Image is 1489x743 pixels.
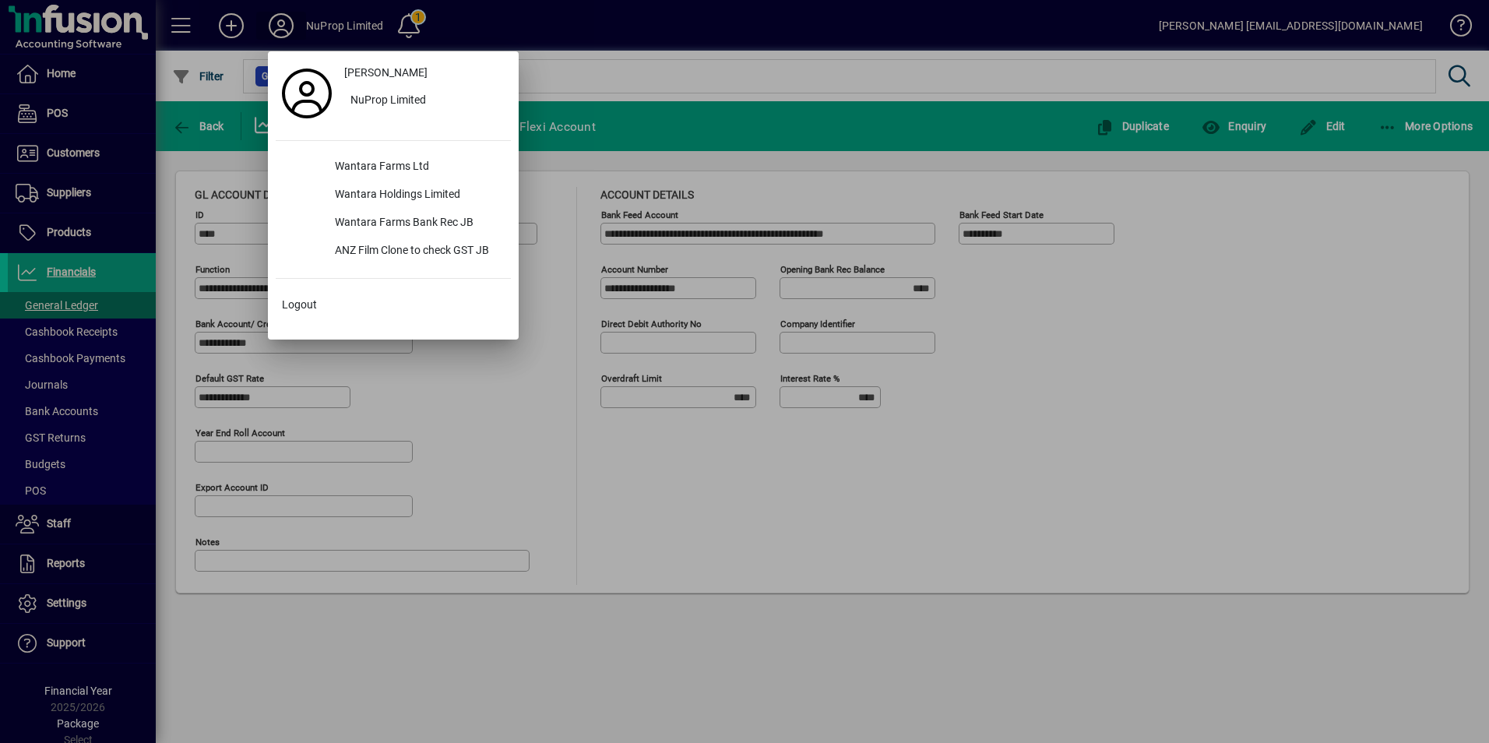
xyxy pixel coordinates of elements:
[338,87,511,115] button: NuProp Limited
[322,153,511,181] div: Wantara Farms Ltd
[322,238,511,266] div: ANZ Film Clone to check GST JB
[322,181,511,210] div: Wantara Holdings Limited
[344,65,428,81] span: [PERSON_NAME]
[276,210,511,238] button: Wantara Farms Bank Rec JB
[276,291,511,319] button: Logout
[276,153,511,181] button: Wantara Farms Ltd
[322,210,511,238] div: Wantara Farms Bank Rec JB
[276,79,338,107] a: Profile
[276,181,511,210] button: Wantara Holdings Limited
[338,59,511,87] a: [PERSON_NAME]
[276,238,511,266] button: ANZ Film Clone to check GST JB
[282,297,317,313] span: Logout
